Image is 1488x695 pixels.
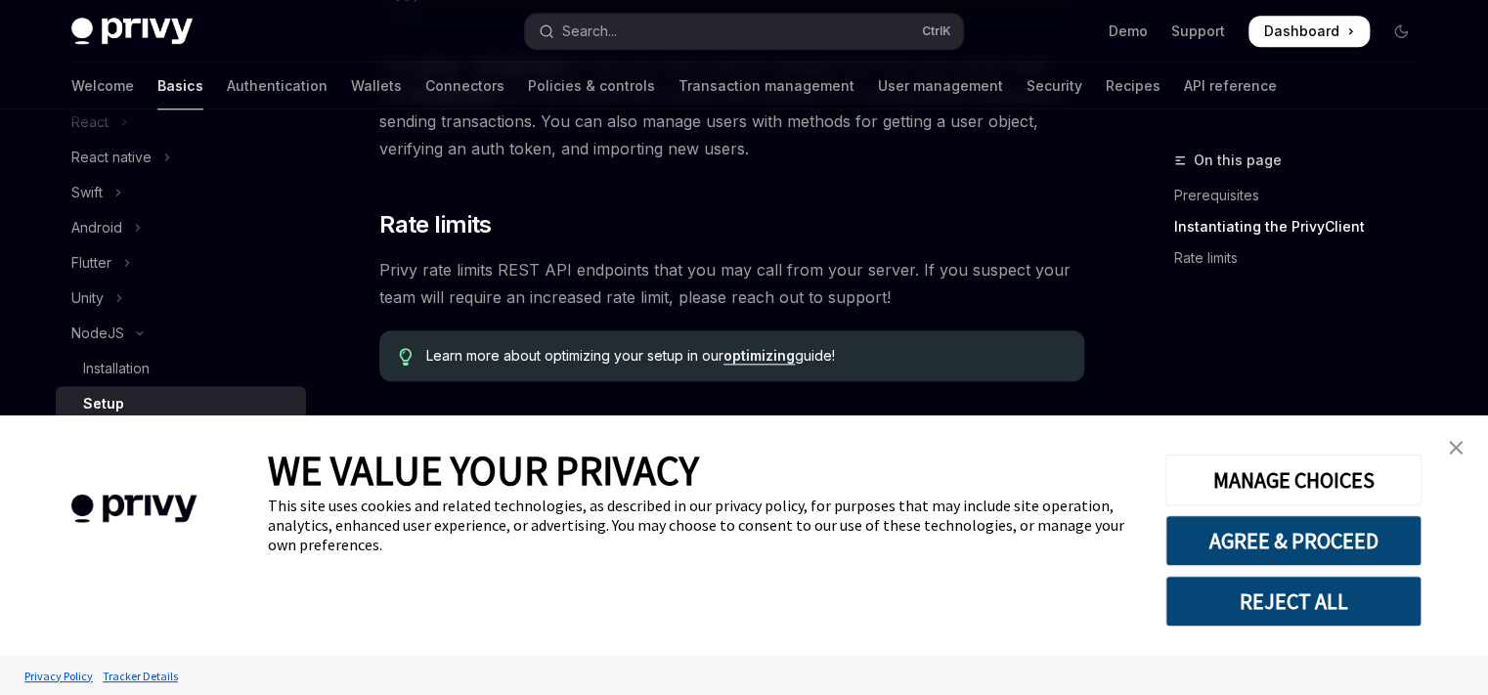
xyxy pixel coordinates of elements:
a: Support [1171,22,1225,41]
div: Swift [71,181,103,204]
span: Privy rate limits REST API endpoints that you may call from your server. If you suspect your team... [379,256,1084,311]
a: Rate limits [1174,242,1432,274]
a: Transaction management [678,63,854,109]
a: API reference [1184,63,1277,109]
a: Setup [56,386,306,421]
button: AGREE & PROCEED [1165,515,1422,566]
div: NodeJS [71,322,124,345]
button: Toggle Unity section [56,281,306,316]
div: Installation [83,357,150,380]
a: Dashboard [1248,16,1370,47]
a: Privacy Policy [20,659,98,693]
a: Basics [157,63,203,109]
button: Open search [525,14,963,49]
div: Flutter [71,251,111,275]
button: Toggle dark mode [1385,16,1417,47]
button: Toggle NodeJS section [56,316,306,351]
a: Demo [1109,22,1148,41]
div: Android [71,216,122,239]
div: Setup [83,392,124,415]
div: This site uses cookies and related technologies, as described in our privacy policy, for purposes... [268,496,1136,554]
a: Security [1027,63,1082,109]
span: On this page [1194,149,1282,172]
a: Wallets [351,63,402,109]
a: close banner [1436,428,1475,467]
span: Ctrl K [922,23,951,39]
button: Toggle Swift section [56,175,306,210]
a: Instantiating the PrivyClient [1174,211,1432,242]
a: Tracker Details [98,659,183,693]
button: REJECT ALL [1165,576,1422,627]
a: Installation [56,351,306,386]
div: React native [71,146,152,169]
div: Search... [562,20,617,43]
a: Welcome [71,63,134,109]
a: Policies & controls [528,63,655,109]
a: Prerequisites [1174,180,1432,211]
a: optimizing [723,347,795,365]
button: Toggle Android section [56,210,306,245]
button: Toggle Flutter section [56,245,306,281]
svg: Tip [399,348,413,366]
img: close banner [1449,441,1463,455]
button: Toggle React native section [56,140,306,175]
a: Connectors [425,63,504,109]
button: MANAGE CHOICES [1165,455,1422,505]
span: Dashboard [1264,22,1339,41]
a: User management [878,63,1003,109]
span: Rate limits [379,209,491,240]
div: Unity [71,286,104,310]
img: dark logo [71,18,193,45]
span: WE VALUE YOUR PRIVACY [268,445,699,496]
img: company logo [29,466,239,551]
a: Authentication [227,63,328,109]
a: Recipes [1106,63,1160,109]
span: Learn more about optimizing your setup in our guide! [426,346,1065,366]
